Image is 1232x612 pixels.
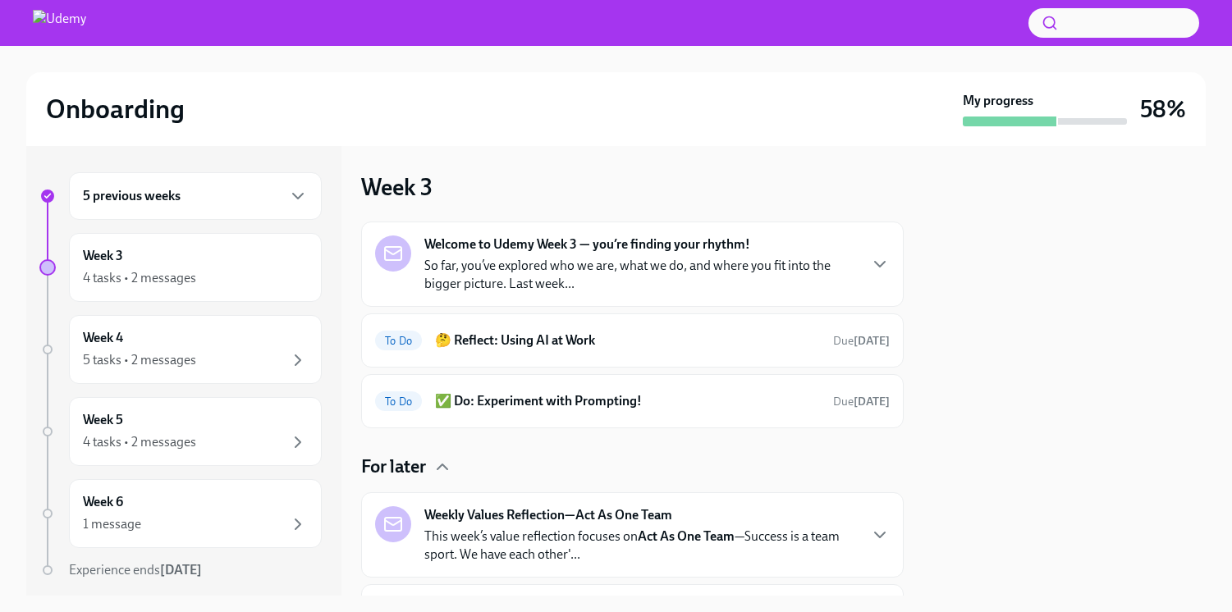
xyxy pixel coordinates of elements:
[424,235,750,253] strong: Welcome to Udemy Week 3 — you’re finding your rhythm!
[361,172,433,202] h3: Week 3
[435,331,820,349] h6: 🤔 Reflect: Using AI at Work
[424,257,857,293] p: So far, you’ve explored who we are, what we do, and where you fit into the bigger picture. Last w...
[83,433,196,451] div: 4 tasks • 2 messages
[83,247,123,265] h6: Week 3
[361,454,904,479] div: For later
[424,528,857,564] p: This week’s value reflection focuses on —Success is a team sport. We have each other'...
[83,351,196,369] div: 5 tasks • 2 messages
[69,562,202,578] span: Experience ends
[39,233,322,302] a: Week 34 tasks • 2 messages
[854,334,890,348] strong: [DATE]
[39,397,322,466] a: Week 54 tasks • 2 messages
[83,493,123,511] h6: Week 6
[833,334,890,348] span: Due
[83,269,196,287] div: 4 tasks • 2 messages
[833,394,890,409] span: August 30th, 2025 10:00
[638,528,735,544] strong: Act As One Team
[39,315,322,384] a: Week 45 tasks • 2 messages
[1140,94,1186,124] h3: 58%
[435,392,820,410] h6: ✅ Do: Experiment with Prompting!
[375,327,890,354] a: To Do🤔 Reflect: Using AI at WorkDue[DATE]
[83,411,123,429] h6: Week 5
[833,395,890,409] span: Due
[46,93,185,126] h2: Onboarding
[375,335,422,347] span: To Do
[83,187,181,205] h6: 5 previous weeks
[424,506,672,524] strong: Weekly Values Reflection—Act As One Team
[833,333,890,349] span: August 30th, 2025 10:00
[83,515,141,533] div: 1 message
[361,454,426,479] h4: For later
[39,479,322,548] a: Week 61 message
[375,388,890,414] a: To Do✅ Do: Experiment with Prompting!Due[DATE]
[83,329,123,347] h6: Week 4
[854,395,890,409] strong: [DATE]
[33,10,86,36] img: Udemy
[69,172,322,220] div: 5 previous weeks
[160,562,202,578] strong: [DATE]
[375,395,422,408] span: To Do
[963,92,1033,110] strong: My progress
